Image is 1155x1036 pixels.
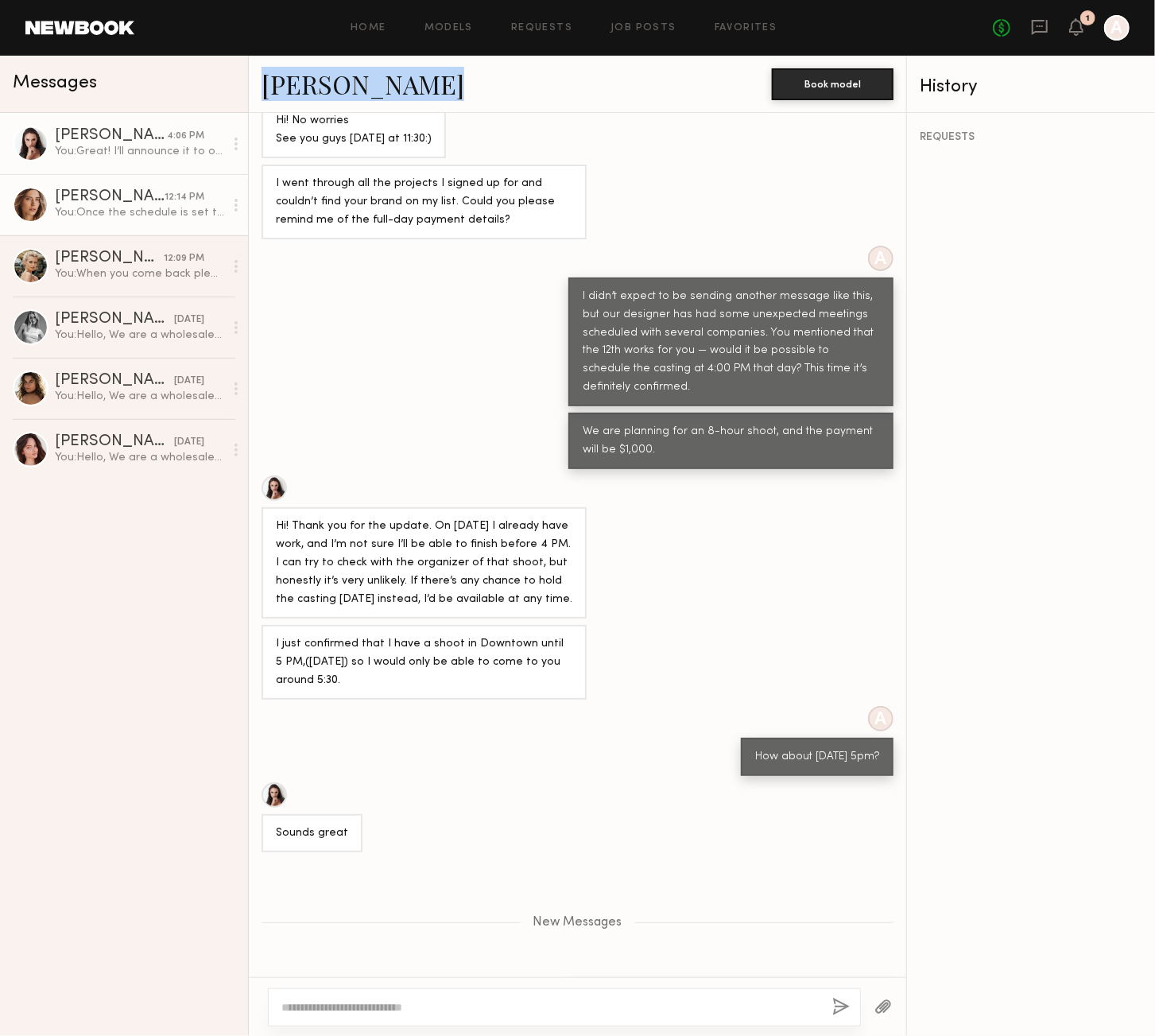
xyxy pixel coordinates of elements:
div: [DATE] [174,312,204,328]
span: New Messages [533,916,622,929]
div: [PERSON_NAME] [55,312,174,328]
a: Job Posts [610,23,676,33]
div: [PERSON_NAME] [55,434,174,450]
div: You: Great! I’ll announce it to our team members, then. See you [DATE] at 5 PM. [55,144,224,159]
div: We are planning for an 8-hour shoot, and the payment will be $1,000. [583,423,879,460]
div: You: Once the schedule is set this time, it will be final. [55,205,224,220]
div: I didn’t expect to be sending another message like this, but our designer has had some unexpected... [583,288,879,398]
div: [DATE] [174,435,204,450]
a: Home [351,23,386,33]
div: You: Hello, We are a wholesale company that designs and sells women’s apparel. We are currently l... [55,328,224,343]
div: [PERSON_NAME] [55,128,167,144]
div: Hi! No worries See you guys [DATE] at 11:30:) [276,112,432,149]
div: 12:14 PM [165,190,204,205]
div: You: Hello, We are a wholesale company that designs and sells women’s apparel. We are currently l... [55,389,224,404]
button: Book model [772,68,893,100]
a: Book model [772,76,893,90]
div: REQUESTS [920,132,1142,143]
div: [PERSON_NAME] [55,189,165,205]
span: Messages [13,74,97,92]
a: [PERSON_NAME] [262,67,464,101]
a: A [1104,15,1130,41]
div: You: Hello, We are a wholesale company that designs and sells women’s apparel. We are currently l... [55,450,224,465]
div: Hi! Thank you for the update. On [DATE] I already have work, and I’m not sure I’ll be able to fin... [276,518,572,609]
div: [DATE] [174,374,204,389]
div: You: When you come back please send us a message to us after that let's make a schedule for casti... [55,266,224,281]
div: I went through all the projects I signed up for and couldn’t find your brand on my list. Could yo... [276,175,572,230]
div: 4:06 PM [167,129,204,144]
div: [PERSON_NAME] [55,250,164,266]
div: Sounds great [276,825,348,843]
a: Favorites [715,23,777,33]
div: I just confirmed that I have a shoot in Downtown until 5 PM,([DATE]) so I would only be able to c... [276,635,572,690]
a: Models [424,23,473,33]
div: 12:09 PM [164,251,204,266]
div: 1 [1086,14,1090,23]
div: History [920,78,1142,96]
div: How about [DATE] 5pm? [755,748,879,766]
div: [PERSON_NAME] [55,373,174,389]
a: Requests [511,23,572,33]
